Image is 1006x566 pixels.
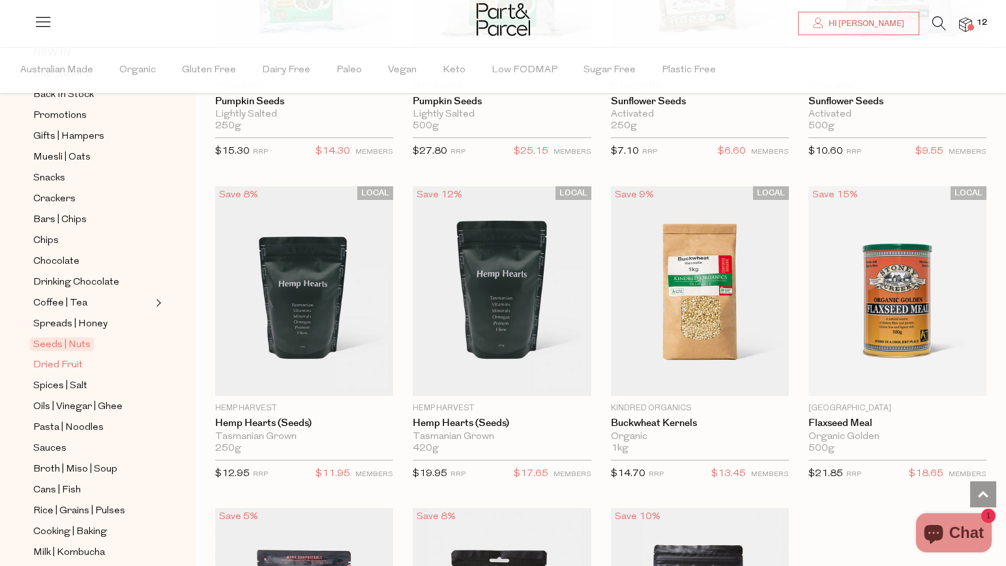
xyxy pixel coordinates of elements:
[611,147,639,156] span: $7.10
[413,417,591,429] a: Hemp Hearts (Seeds)
[215,508,262,526] div: Save 5%
[33,295,152,311] a: Coffee | Tea
[182,48,236,93] span: Gluten Free
[33,171,65,186] span: Snacks
[215,109,393,120] div: Lightly Salted
[611,186,658,204] div: Save 9%
[477,3,530,36] img: Part&Parcel
[33,462,117,477] span: Broth | Miso | Soup
[262,48,310,93] span: Dairy Free
[33,420,104,436] span: Pasta | Noodles
[33,275,119,290] span: Drinking Chocolate
[451,471,466,478] small: RRP
[514,466,548,483] span: $17.65
[413,431,591,443] div: Tasmanian Grown
[33,108,87,124] span: Promotions
[33,212,152,228] a: Bars | Chips
[413,403,591,414] p: Hemp Harvest
[808,469,843,479] span: $21.85
[33,337,152,352] a: Seeds | Nuts
[808,147,843,156] span: $10.60
[215,431,393,443] div: Tasmanian Grown
[33,524,107,540] span: Cooking | Baking
[33,317,108,332] span: Spreads | Honey
[33,233,59,249] span: Chips
[215,186,262,204] div: Save 8%
[119,48,156,93] span: Organic
[33,483,81,498] span: Cans | Fish
[451,149,466,156] small: RRP
[846,471,861,478] small: RRP
[33,191,76,207] span: Crackers
[808,417,986,429] a: Flaxseed Meal
[33,87,94,103] span: Back In Stock
[413,96,591,107] a: Pumpkin Seeds
[33,150,91,165] span: Muesli | Oats
[33,149,152,165] a: Muesli | Oats
[33,357,152,373] a: Dried Fruit
[33,378,87,394] span: Spices | Salt
[33,170,152,186] a: Snacks
[33,440,152,457] a: Sauces
[33,545,152,561] a: Milk | Kombucha
[33,482,152,498] a: Cans | Fish
[611,443,629,455] span: 1kg
[662,48,716,93] span: Plastic Free
[30,337,94,351] span: Seeds | Nuts
[33,461,152,477] a: Broth | Miso | Soup
[611,96,789,107] a: Sunflower Seeds
[808,186,986,397] img: Flaxseed Meal
[413,508,460,526] div: Save 8%
[611,417,789,429] a: Buckwheat Kernels
[413,469,447,479] span: $19.95
[33,274,152,290] a: Drinking Chocolate
[357,186,393,200] span: LOCAL
[33,253,152,270] a: Chocolate
[33,316,152,332] a: Spreads | Honey
[413,147,447,156] span: $27.80
[642,149,657,156] small: RRP
[959,18,972,31] a: 12
[215,469,250,479] span: $12.95
[808,403,986,414] p: [GEOGRAPHIC_DATA]
[33,524,152,540] a: Cooking | Baking
[611,120,637,132] span: 250g
[413,120,439,132] span: 500g
[912,513,996,556] inbox-online-store-chat: Shopify online store chat
[33,378,152,394] a: Spices | Salt
[413,109,591,120] div: Lightly Salted
[253,149,268,156] small: RRP
[413,186,466,204] div: Save 12%
[611,508,664,526] div: Save 10%
[33,296,87,311] span: Coffee | Tea
[253,471,268,478] small: RRP
[611,403,789,414] p: Kindred Organics
[316,143,350,160] span: $14.30
[949,471,986,478] small: MEMBERS
[492,48,557,93] span: Low FODMAP
[808,443,835,455] span: 500g
[33,87,152,103] a: Back In Stock
[33,399,123,415] span: Oils | Vinegar | Ghee
[808,96,986,107] a: Sunflower Seeds
[808,186,862,204] div: Save 15%
[388,48,417,93] span: Vegan
[215,417,393,429] a: Hemp Hearts (Seeds)
[753,186,789,200] span: LOCAL
[413,443,439,455] span: 420g
[33,107,152,124] a: Promotions
[33,191,152,207] a: Crackers
[808,109,986,120] div: Activated
[33,419,152,436] a: Pasta | Noodles
[611,109,789,120] div: Activated
[215,96,393,107] a: Pumpkin Seeds
[33,212,87,228] span: Bars | Chips
[711,466,746,483] span: $13.45
[33,233,152,249] a: Chips
[584,48,636,93] span: Sugar Free
[215,443,241,455] span: 250g
[316,466,350,483] span: $11.95
[33,545,105,561] span: Milk | Kombucha
[915,143,943,160] span: $9.55
[909,466,943,483] span: $18.65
